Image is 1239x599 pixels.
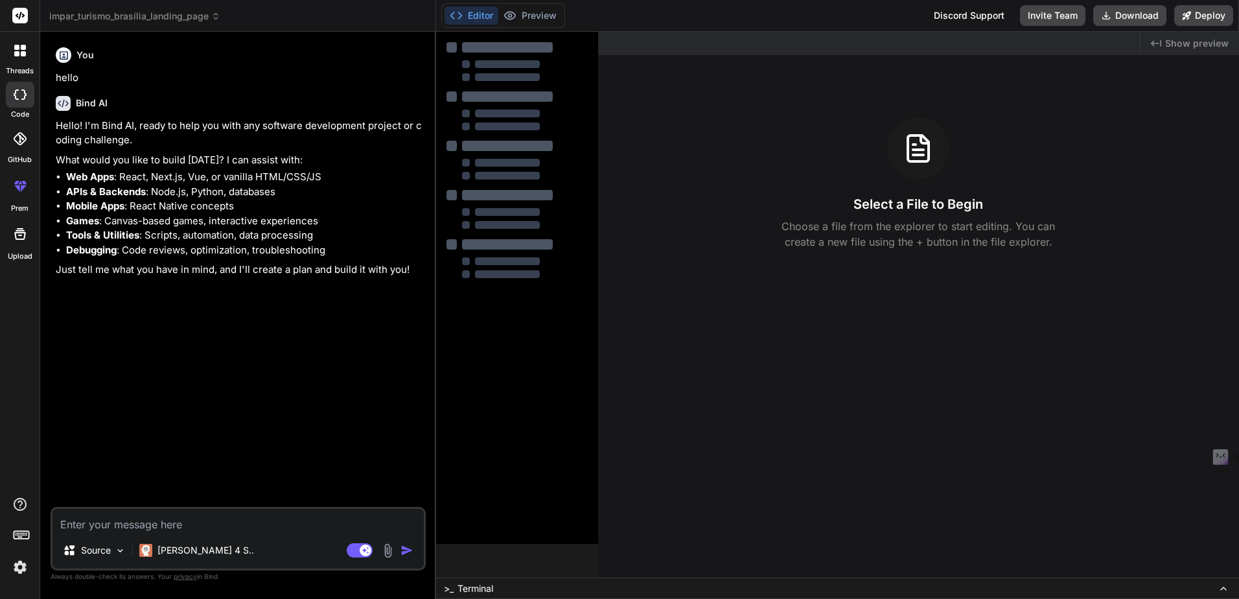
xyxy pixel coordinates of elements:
[66,215,99,227] strong: Games
[8,154,32,165] label: GitHub
[115,545,126,556] img: Pick Models
[66,185,146,198] strong: APIs & Backends
[11,109,29,120] label: code
[853,195,983,213] h3: Select a File to Begin
[444,582,454,595] span: >_
[926,5,1012,26] div: Discord Support
[9,556,31,578] img: settings
[457,582,493,595] span: Terminal
[66,228,423,243] li: : Scripts, automation, data processing
[445,6,498,25] button: Editor
[66,244,117,256] strong: Debugging
[76,49,94,62] h6: You
[1020,5,1085,26] button: Invite Team
[56,153,423,168] p: What would you like to build [DATE]? I can assist with:
[139,544,152,557] img: Claude 4 Sonnet
[380,543,395,558] img: attachment
[56,71,423,86] p: hello
[56,119,423,148] p: Hello! I'm Bind AI, ready to help you with any software development project or coding challenge.
[76,97,108,110] h6: Bind AI
[66,229,139,241] strong: Tools & Utilities
[66,200,124,212] strong: Mobile Apps
[1093,5,1166,26] button: Download
[66,170,423,185] li: : React, Next.js, Vue, or vanilla HTML/CSS/JS
[81,544,111,557] p: Source
[66,243,423,258] li: : Code reviews, optimization, troubleshooting
[174,572,197,580] span: privacy
[8,251,32,262] label: Upload
[11,203,29,214] label: prem
[1165,37,1229,50] span: Show preview
[400,544,413,557] img: icon
[6,65,34,76] label: threads
[56,263,423,277] p: Just tell me what you have in mind, and I'll create a plan and build it with you!
[49,10,220,23] span: impar_turismo_brasília_landing_page
[157,544,254,557] p: [PERSON_NAME] 4 S..
[1174,5,1233,26] button: Deploy
[66,199,423,214] li: : React Native concepts
[66,170,114,183] strong: Web Apps
[66,214,423,229] li: : Canvas-based games, interactive experiences
[51,570,426,583] p: Always double-check its answers. Your in Bind
[773,218,1063,250] p: Choose a file from the explorer to start editing. You can create a new file using the + button in...
[498,6,562,25] button: Preview
[66,185,423,200] li: : Node.js, Python, databases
